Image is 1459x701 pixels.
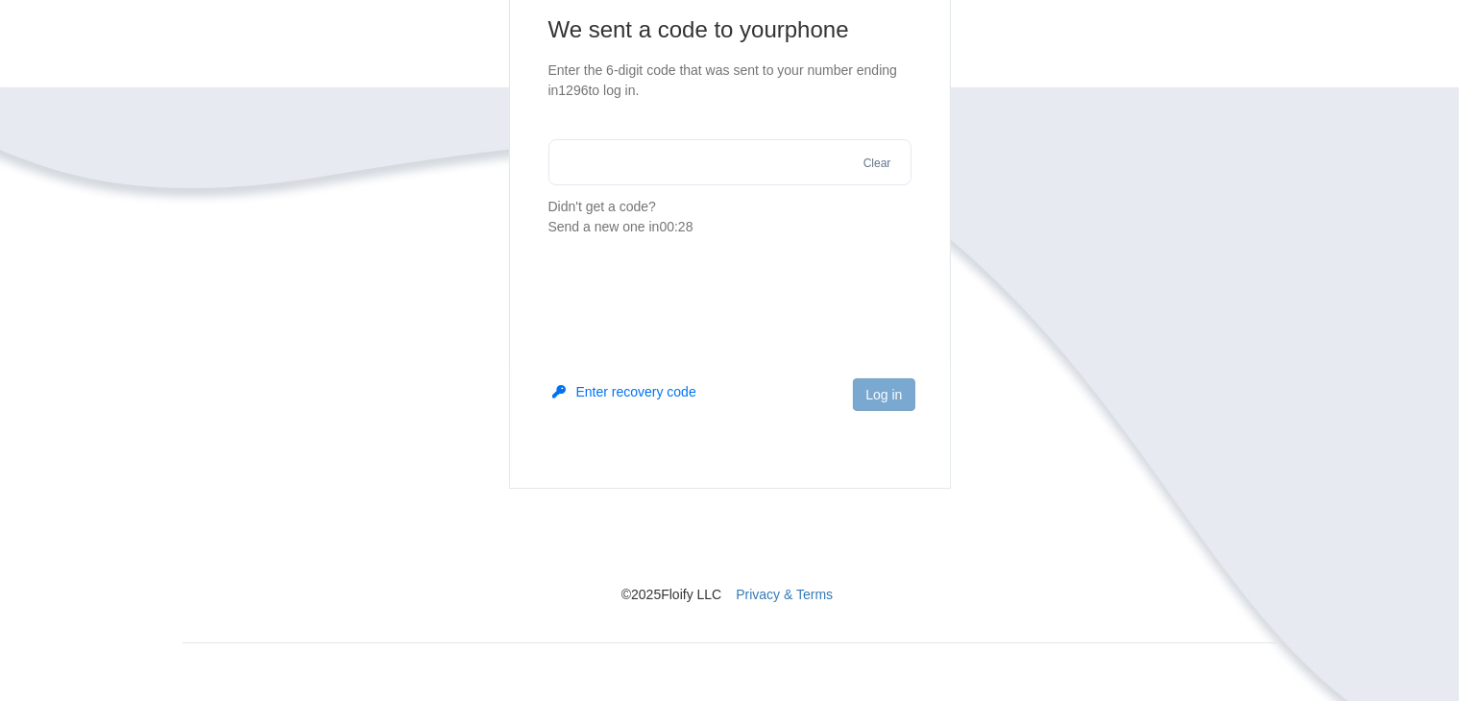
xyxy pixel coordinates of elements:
button: Log in [853,378,914,411]
button: Enter recovery code [553,382,696,401]
h1: We sent a code to your phone [548,14,912,45]
a: Privacy & Terms [736,587,833,602]
p: Didn't get a code? [548,197,912,237]
div: Send a new one in 00:28 [548,217,912,237]
nav: © 2025 Floify LLC [182,489,1277,604]
button: Clear [858,155,897,173]
p: Enter the 6-digit code that was sent to your number ending in 1296 to log in. [548,60,912,101]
